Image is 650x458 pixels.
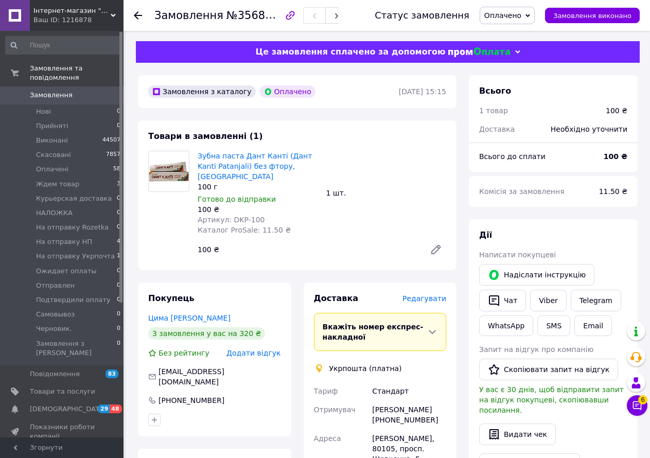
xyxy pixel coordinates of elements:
span: Редагувати [402,294,446,303]
span: Замовлення з [PERSON_NAME] [36,339,117,358]
span: 0 [117,194,120,203]
span: На отправку НП [36,237,92,246]
img: Зубна паста Дант Канті (Дант Kanti Patanjali) без фтору, Індія [149,162,189,182]
a: Telegram [571,290,621,311]
input: Пошук [5,36,121,55]
span: 48 [110,404,121,413]
span: Запит на відгук про компанію [479,345,593,354]
div: 100 г [198,182,318,192]
span: Тариф [314,387,338,395]
span: 1 [117,252,120,261]
span: Адреса [314,434,341,443]
span: Вкажіть номер експрес-накладної [323,323,424,341]
span: Інтернет-магазин "Eco-lider" [33,6,111,15]
a: Цима [PERSON_NAME] [148,314,231,322]
span: Комісія за замовлення [479,187,565,196]
div: Укрпошта (платна) [327,363,405,374]
span: 4 [117,237,120,246]
button: Чат [479,290,526,311]
span: Черновик. [36,324,72,333]
span: 29 [98,404,110,413]
button: Надіслати інструкцію [479,264,594,286]
span: 0 [117,223,120,232]
span: Замовлення [154,9,223,22]
span: Оплачено [484,11,521,20]
span: Ждем товар [36,180,79,189]
button: Замовлення виконано [545,8,640,23]
span: Подтвердили оплату [36,295,111,305]
span: Всього до сплати [479,152,546,161]
span: Доставка [314,293,359,303]
span: Покупець [148,293,195,303]
span: 11.50 ₴ [599,187,627,196]
div: [PHONE_NUMBER] [157,395,225,406]
time: [DATE] 15:15 [399,87,446,96]
b: 100 ₴ [604,152,627,161]
span: 83 [106,369,118,378]
a: Зубна паста Дант Канті (Дант Kanti Patanjali) без фтору, [GEOGRAPHIC_DATA] [198,152,312,181]
span: Дії [479,230,492,240]
span: №356893233 [226,9,300,22]
span: [EMAIL_ADDRESS][DOMAIN_NAME] [159,367,224,386]
span: 3 [117,180,120,189]
span: Замовлення [30,91,73,100]
span: 0 [117,310,120,319]
a: Редагувати [426,239,446,260]
span: Готово до відправки [198,195,276,203]
span: Замовлення та повідомлення [30,64,124,82]
span: Отправлен [36,281,75,290]
span: Ожидает оплаты [36,267,97,276]
span: Товари в замовленні (1) [148,131,263,141]
div: 100 ₴ [606,105,627,116]
button: SMS [537,315,570,336]
div: [PERSON_NAME] [PHONE_NUMBER] [370,400,448,429]
div: 1 шт. [322,186,451,200]
div: 100 ₴ [194,242,421,257]
div: Замовлення з каталогу [148,85,256,98]
span: Повідомлення [30,369,80,379]
span: Курьерская доставка [36,194,112,203]
span: Виконані [36,136,68,145]
div: Ваш ID: 1216878 [33,15,124,25]
span: Показники роботи компанії [30,422,95,441]
span: Це замовлення сплачено за допомогою [255,47,445,57]
span: Оплачені [36,165,68,174]
span: 0 [117,121,120,131]
span: Додати відгук [226,349,280,357]
span: Всього [479,86,511,96]
span: 0 [117,324,120,333]
span: 0 [117,281,120,290]
a: Viber [530,290,566,311]
span: 0 [117,267,120,276]
div: 100 ₴ [198,204,318,215]
span: У вас є 30 днів, щоб відправити запит на відгук покупцеві, скопіювавши посилання. [479,385,624,414]
a: WhatsApp [479,315,533,336]
span: 0 [117,208,120,218]
button: Email [574,315,612,336]
span: Товари та послуги [30,387,95,396]
div: 3 замовлення у вас на 320 ₴ [148,327,265,340]
span: Каталог ProSale: 11.50 ₴ [198,226,291,234]
span: [DEMOGRAPHIC_DATA] [30,404,106,414]
div: Необхідно уточнити [544,118,634,140]
span: 58 [113,165,120,174]
span: На отправку Укрпочта [36,252,115,261]
span: 6 [638,395,647,404]
span: Скасовані [36,150,71,160]
span: Артикул: DKP-100 [198,216,265,224]
span: Нові [36,107,51,116]
span: На отправку Rozetka [36,223,109,232]
div: Повернутися назад [134,10,142,21]
span: 0 [117,339,120,358]
span: Отримувач [314,406,356,414]
span: 7857 [106,150,120,160]
div: Стандарт [370,382,448,400]
span: 0 [117,107,120,116]
div: Статус замовлення [375,10,469,21]
span: 0 [117,295,120,305]
span: Без рейтингу [159,349,209,357]
span: НАЛОЖКА [36,208,73,218]
button: Видати чек [479,424,556,445]
button: Скопіювати запит на відгук [479,359,618,380]
div: Оплачено [260,85,315,98]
